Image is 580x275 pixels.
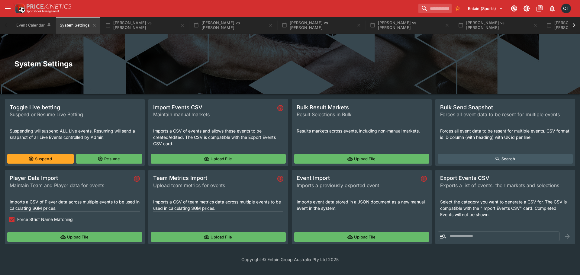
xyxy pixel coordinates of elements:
[27,4,71,9] img: PriceKinetics
[534,3,545,14] button: Documentation
[297,111,427,118] span: Result Selections in Bulk
[13,2,25,14] img: PriceKinetics Logo
[464,4,507,13] button: Select Tenant
[438,154,573,164] button: Search
[366,17,453,34] button: [PERSON_NAME] vs [PERSON_NAME]
[10,128,140,140] p: Suspending will suspend ALL Live events, Resuming will send a snapshot of all Live Events control...
[297,128,427,134] p: Results markets across events, including non-manual markets.
[521,3,532,14] button: Toggle light/dark mode
[561,4,571,13] div: Cameron Tarver
[10,182,131,189] span: Maintain Team and Player data for events
[297,199,427,211] p: Imports event data stored in a JSON document as a new manual event in the system.
[10,199,140,211] p: Imports a CSV of Player data across multiple events to be used in calculating SGM prices.
[10,174,131,181] span: Player Data Import
[440,104,570,111] span: Bulk Send Snapshot
[153,128,283,147] p: Imports a CSV of events and allows these events to be created/edited. The CSV is compatible with ...
[101,17,188,34] button: [PERSON_NAME] vs [PERSON_NAME]
[17,216,73,222] span: Force Strict Name Matching
[153,111,275,118] span: Maintain manual markets
[27,10,59,13] img: Sportsbook Management
[76,154,143,164] button: Resume
[153,104,275,111] span: Import Events CSV
[297,174,418,181] span: Event Import
[440,174,570,181] span: Export Events CSV
[418,4,452,13] input: search
[153,182,275,189] span: Upload team metrics for events
[153,199,283,211] p: Imports a CSV of team metrics data across multiple events to be used in calculating SGM prices.
[453,4,462,13] button: No Bookmarks
[297,182,418,189] span: Imports a previously exported event
[294,232,429,242] button: Upload File
[547,3,558,14] button: Notifications
[14,59,565,69] h2: System Settings
[151,154,286,164] button: Upload File
[10,111,140,118] span: Suspend or Resume Live Betting
[454,17,541,34] button: [PERSON_NAME] vs [PERSON_NAME]
[294,154,429,164] button: Upload File
[440,182,570,189] span: Exports a list of events, their markets and selections
[440,128,570,140] p: Forces all event data to be resent for multiple events. CSV format is ID column (with heading) wi...
[13,17,55,34] button: Event Calendar
[153,174,275,181] span: Team Metrics Import
[190,17,277,34] button: [PERSON_NAME] vs [PERSON_NAME]
[2,3,13,14] button: open drawer
[278,17,365,34] button: [PERSON_NAME] vs [PERSON_NAME]
[7,232,142,242] button: Upload File
[10,104,140,111] span: Toggle Live betting
[7,154,74,164] button: Suspend
[56,17,100,34] button: System Settings
[509,3,520,14] button: Connected to PK
[151,232,286,242] button: Upload File
[297,104,427,111] span: Bulk Result Markets
[440,111,570,118] span: Forces all event data to be resent for multiple events
[559,2,573,15] button: Cameron Tarver
[440,199,570,218] p: Select the category you want to generate a CSV for. The CSV is compatible with the "Import Events...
